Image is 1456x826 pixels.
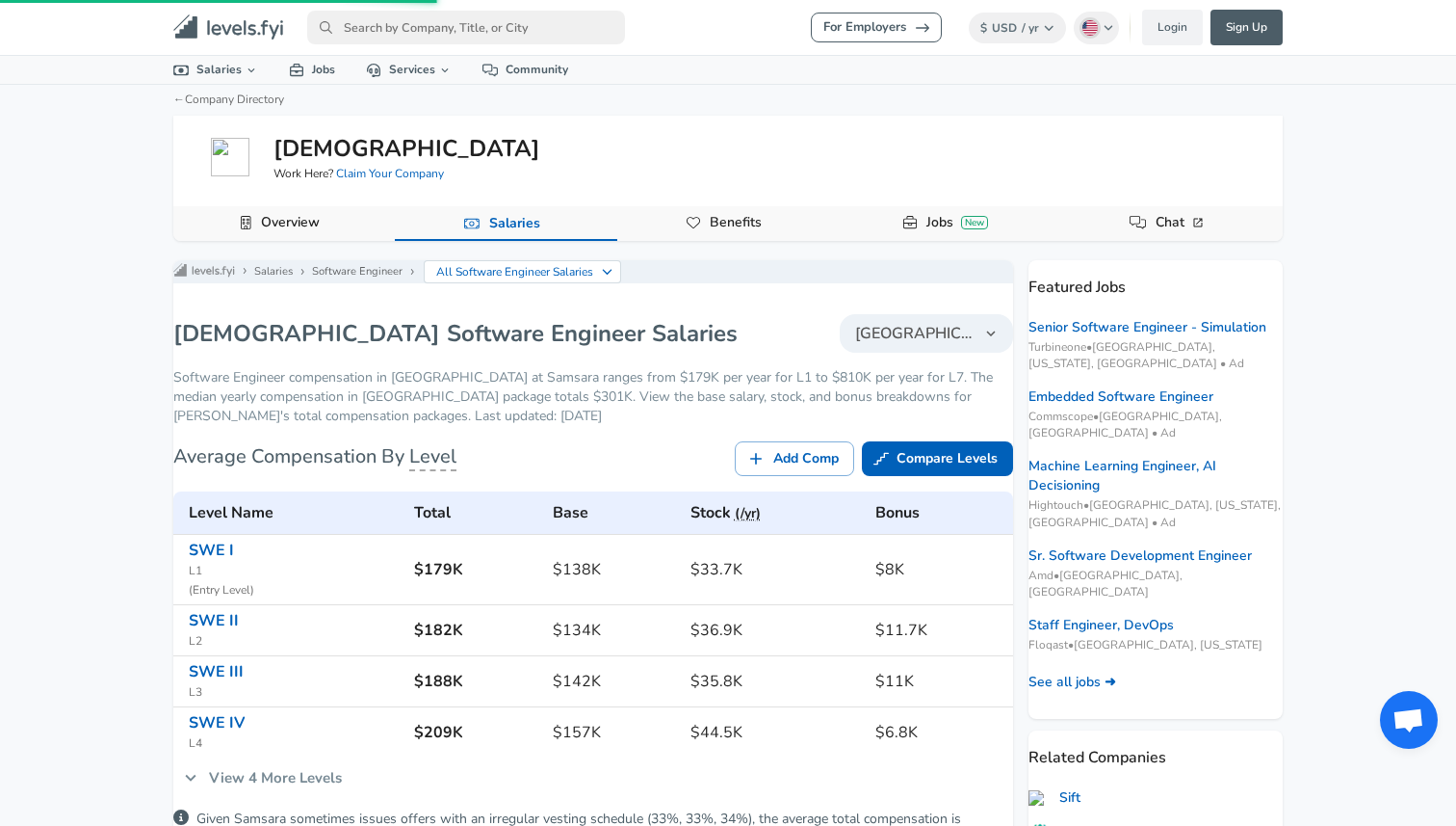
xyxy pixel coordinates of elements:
a: Compare Levels [862,441,1013,477]
span: USD [992,20,1017,36]
span: Work Here? [273,166,444,182]
a: Salaries [254,264,293,280]
span: L2 [189,632,399,652]
p: Featured Jobs [1028,260,1283,299]
a: SWE IV [189,712,245,733]
a: View 4 More Levels [173,758,352,798]
span: $ [980,20,987,36]
span: L1 [189,562,399,581]
h6: Level Name [189,499,399,526]
a: Sift [1028,788,1080,808]
h6: $35.8K [690,668,860,695]
a: Overview [253,206,327,239]
h6: Bonus [875,499,1005,526]
a: Sr. Software Development Engineer [1028,546,1252,566]
a: Salaries [481,207,548,240]
a: Salaries [158,56,273,84]
button: [GEOGRAPHIC_DATA] [840,314,1013,353]
span: L4 [189,734,399,754]
span: / yr [1022,20,1039,36]
div: Open chat [1380,691,1438,749]
a: Machine Learning Engineer, AI Decisioning [1028,457,1283,495]
a: Jobs [273,56,351,84]
h6: $6.8K [875,719,1005,746]
button: English (US) [1074,12,1120,44]
h6: Average Compensation By [173,441,456,472]
span: [GEOGRAPHIC_DATA] [855,322,975,345]
button: (/yr) [735,502,761,526]
span: Floqast • [GEOGRAPHIC_DATA], [US_STATE] [1028,637,1283,653]
a: SWE I [189,540,234,561]
img: samsara.com [211,138,249,176]
span: Level [409,443,456,471]
input: Search by Company, Title, or City [307,11,625,44]
table: Samsara's Software Engineer levels [173,492,1013,758]
h6: $179K [414,556,538,583]
h6: $182K [414,617,538,644]
a: Community [467,56,584,84]
a: Services [351,56,467,84]
h6: $138K [553,556,674,583]
h6: $11.7K [875,617,1005,644]
h6: $188K [414,668,538,695]
a: Senior Software Engineer - Simulation [1028,318,1266,337]
h5: [DEMOGRAPHIC_DATA] [273,132,540,165]
h1: [DEMOGRAPHIC_DATA] Software Engineer Salaries [173,318,738,349]
img: sift.com [1028,790,1052,806]
a: Software Engineer [312,264,403,280]
h6: $8K [875,556,1005,583]
a: Staff Engineer, DevOps [1028,616,1174,635]
a: Benefits [702,206,769,239]
h6: $209K [414,719,538,746]
a: For Employers [811,13,942,42]
a: Sign Up [1210,10,1283,45]
p: Related Companies [1028,731,1283,769]
nav: primary [150,8,1306,47]
a: SWE II [189,610,239,631]
span: Amd • [GEOGRAPHIC_DATA], [GEOGRAPHIC_DATA] [1028,568,1283,600]
a: Embedded Software Engineer [1028,387,1213,407]
a: JobsNew [919,206,996,239]
img: English (US) [1082,20,1098,36]
span: Hightouch • [GEOGRAPHIC_DATA], [US_STATE], [GEOGRAPHIC_DATA] • Ad [1028,497,1283,530]
span: Commscope • [GEOGRAPHIC_DATA], [GEOGRAPHIC_DATA] • Ad [1028,409,1283,441]
h6: $157K [553,719,674,746]
p: All Software Engineer Salaries [436,263,594,280]
h6: Stock [690,499,860,526]
a: Claim Your Company [336,166,444,181]
a: SWE III [189,661,244,682]
a: Login [1142,10,1203,45]
h6: $36.9K [690,617,860,644]
a: See all jobs ➜ [1028,673,1116,692]
h6: Total [414,499,538,526]
h6: Base [553,499,674,526]
span: ( Entry Level ) [189,581,399,600]
h6: $142K [553,668,674,695]
h6: $11K [875,668,1005,695]
a: Chat [1148,206,1214,239]
h6: $33.7K [690,556,860,583]
span: Turbineone • [GEOGRAPHIC_DATA], [US_STATE], [GEOGRAPHIC_DATA] • Ad [1028,339,1283,372]
h6: $44.5K [690,719,860,746]
a: Add Comp [735,441,854,477]
button: $USD/ yr [969,13,1066,43]
h6: $134K [553,617,674,644]
div: Company Data Navigation [173,206,1283,241]
div: New [961,216,988,229]
span: L3 [189,683,399,703]
a: ←Company Directory [173,92,284,107]
p: Software Engineer compensation in [GEOGRAPHIC_DATA] at Samsara ranges from $179K per year for L1 ... [173,368,1013,426]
